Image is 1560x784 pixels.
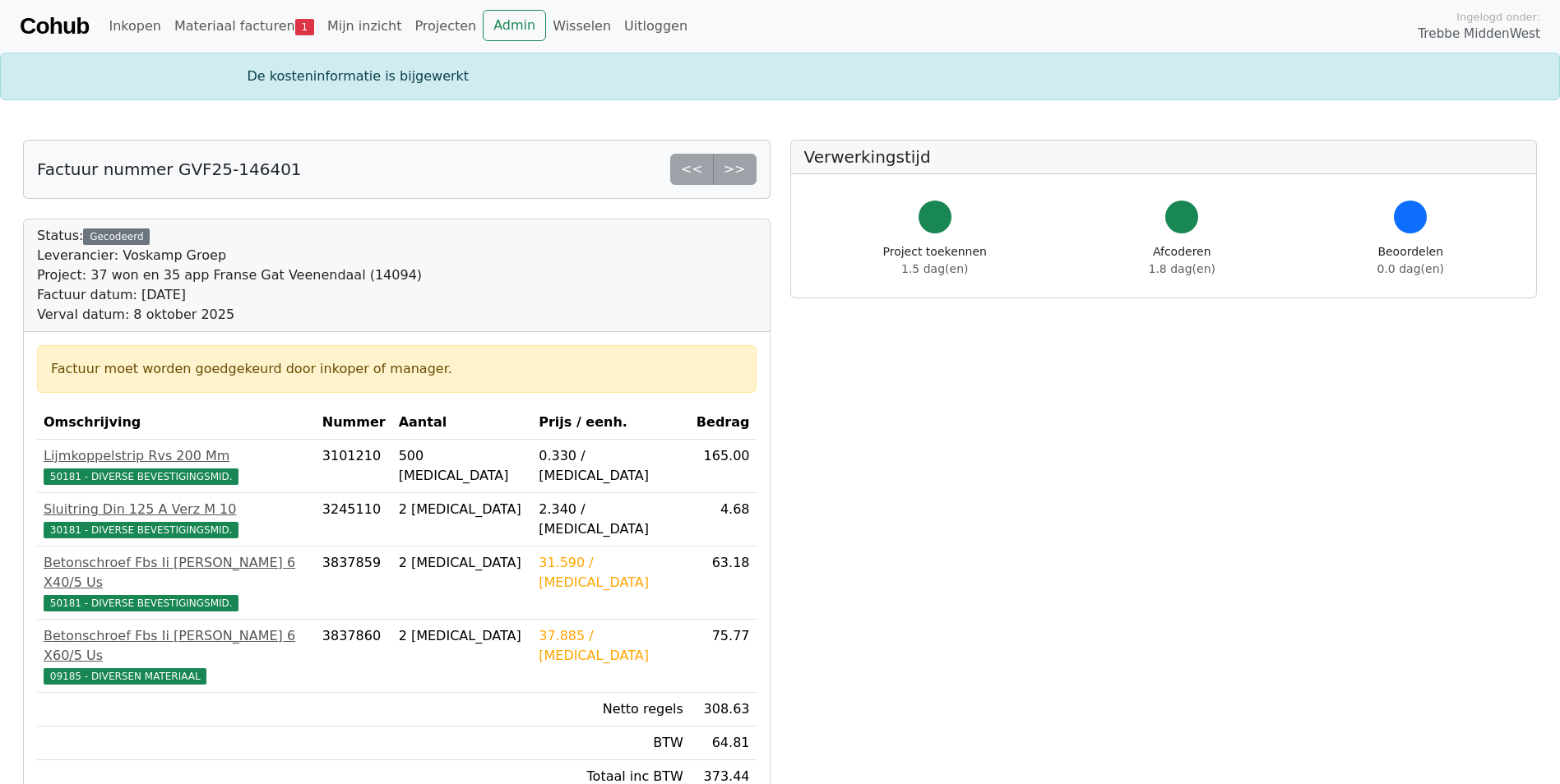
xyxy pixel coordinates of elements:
[399,500,526,519] div: 2 [MEDICAL_DATA]
[44,522,238,538] span: 30181 - DIVERSE BEVESTIGINGSMID.
[37,285,422,305] div: Factuur datum: [DATE]
[37,226,422,325] div: Status:
[37,159,302,179] h5: Factuur nummer GVF25-146401
[316,493,392,546] td: 3245110
[539,553,683,593] div: 31.590 / [MEDICAL_DATA]
[901,262,968,275] span: 1.5 dag(en)
[690,493,757,546] td: 4.68
[1149,262,1215,275] span: 1.8 dag(en)
[44,500,309,519] div: Sluitring Din 125 A Verz M 10
[37,265,422,285] div: Project: 37 won en 35 app Franse Gat Veenendaal (14094)
[483,10,546,41] a: Admin
[51,359,743,379] div: Factuur moet worden goedgekeurd door inkoper of manager.
[618,10,694,43] a: Uitloggen
[295,19,314,35] span: 1
[316,620,392,693] td: 3837860
[44,446,309,486] a: Lijmkoppelstrip Rvs 200 Mm50181 - DIVERSE BEVESTIGINGSMID.
[83,228,150,245] div: Gecodeerd
[690,406,757,440] th: Bedrag
[37,406,316,440] th: Omschrijving
[44,446,309,466] div: Lijmkoppelstrip Rvs 200 Mm
[1418,25,1540,44] span: Trebbe MiddenWest
[532,406,690,440] th: Prijs / eenh.
[690,693,757,726] td: 308.63
[690,726,757,760] td: 64.81
[44,468,238,485] span: 50181 - DIVERSE BEVESTIGINGSMID.
[1377,262,1444,275] span: 0.0 dag(en)
[546,10,618,43] a: Wisselen
[883,243,987,278] div: Project toekennen
[690,440,757,493] td: 165.00
[44,626,309,685] a: Betonschroef Fbs Ii [PERSON_NAME] 6 X60/5 Us09185 - DIVERSEN MATERIAAL
[44,553,309,593] div: Betonschroef Fbs Ii [PERSON_NAME] 6 X40/5 Us
[392,406,533,440] th: Aantal
[539,626,683,666] div: 37.885 / [MEDICAL_DATA]
[44,500,309,539] a: Sluitring Din 125 A Verz M 1030181 - DIVERSE BEVESTIGINGSMID.
[408,10,483,43] a: Projecten
[690,620,757,693] td: 75.77
[399,553,526,573] div: 2 [MEDICAL_DATA]
[804,147,1524,167] h5: Verwerkingstijd
[316,440,392,493] td: 3101210
[690,546,757,620] td: 63.18
[316,406,392,440] th: Nummer
[20,7,89,46] a: Cohub
[44,553,309,612] a: Betonschroef Fbs Ii [PERSON_NAME] 6 X40/5 Us50181 - DIVERSE BEVESTIGINGSMID.
[532,693,690,726] td: Netto regels
[44,595,238,611] span: 50181 - DIVERSE BEVESTIGINGSMID.
[539,500,683,539] div: 2.340 / [MEDICAL_DATA]
[238,67,1323,86] div: De kosteninformatie is bijgewerkt
[1377,243,1444,278] div: Beoordelen
[37,246,422,265] div: Leverancier: Voskamp Groep
[102,10,167,43] a: Inkopen
[168,10,321,43] a: Materiaal facturen1
[1149,243,1215,278] div: Afcoderen
[532,726,690,760] td: BTW
[1456,9,1540,25] span: Ingelogd onder:
[316,546,392,620] td: 3837859
[321,10,409,43] a: Mijn inzicht
[37,305,422,325] div: Verval datum: 8 oktober 2025
[399,446,526,486] div: 500 [MEDICAL_DATA]
[399,626,526,646] div: 2 [MEDICAL_DATA]
[44,668,206,685] span: 09185 - DIVERSEN MATERIAAL
[539,446,683,486] div: 0.330 / [MEDICAL_DATA]
[44,626,309,666] div: Betonschroef Fbs Ii [PERSON_NAME] 6 X60/5 Us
